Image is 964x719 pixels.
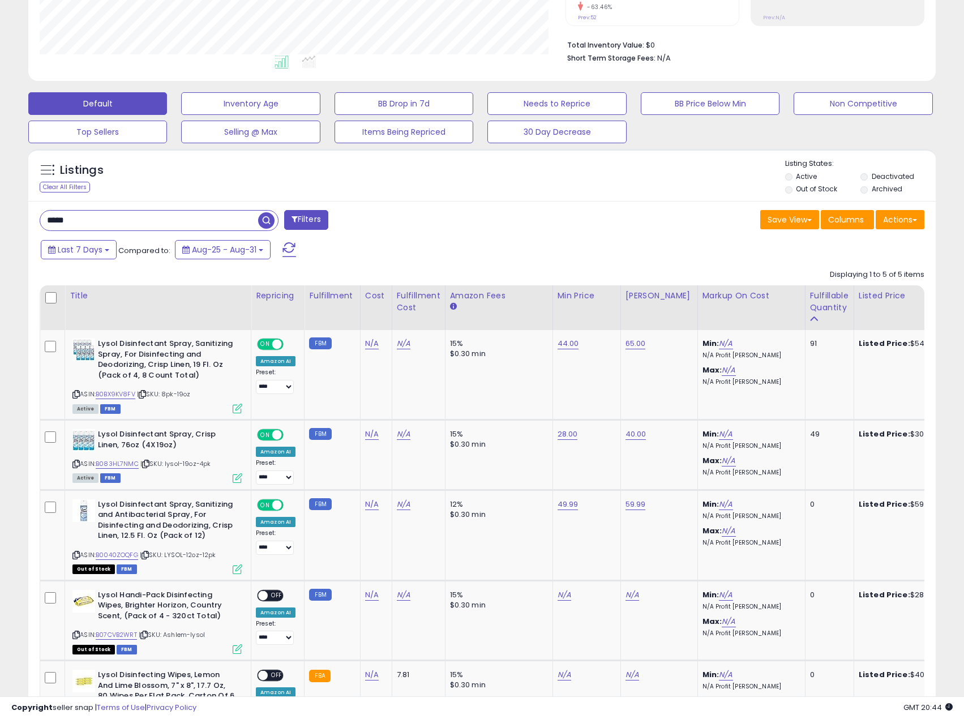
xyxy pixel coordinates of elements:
a: 40.00 [625,429,646,440]
button: Save View [760,210,819,229]
div: $0.30 min [450,349,544,359]
div: 12% [450,499,544,510]
b: Listed Price: [859,499,910,510]
img: 41Nj1h7dUlL._SL40_.jpg [72,499,95,522]
th: The percentage added to the cost of goods (COGS) that forms the calculator for Min & Max prices. [697,285,805,330]
div: 15% [450,670,544,680]
small: Prev: 52 [578,14,597,21]
div: 0 [810,670,845,680]
button: Actions [876,210,924,229]
div: Repricing [256,290,299,302]
div: Title [70,290,246,302]
a: N/A [625,589,639,601]
div: Preset: [256,369,295,394]
button: Columns [821,210,874,229]
strong: Copyright [11,702,53,713]
small: FBM [309,337,331,349]
span: Last 7 Days [58,244,102,255]
b: Max: [702,365,722,375]
div: 15% [450,590,544,600]
div: Amazon AI [256,447,295,457]
small: FBM [309,428,331,440]
b: Min: [702,589,719,600]
p: N/A Profit [PERSON_NAME] [702,630,796,637]
b: Min: [702,429,719,439]
div: 91 [810,339,845,349]
b: Listed Price: [859,338,910,349]
a: N/A [365,499,379,510]
a: N/A [722,525,735,537]
b: Min: [702,669,719,680]
b: Total Inventory Value: [567,40,644,50]
a: 49.99 [558,499,579,510]
a: N/A [719,429,732,440]
span: FBM [100,404,121,414]
label: Active [796,172,817,181]
button: Needs to Reprice [487,92,626,115]
b: Min: [702,338,719,349]
span: FBM [100,473,121,483]
a: N/A [719,669,732,681]
b: Max: [702,455,722,466]
small: -63.46% [583,3,612,11]
div: ASIN: [72,499,242,573]
button: Aug-25 - Aug-31 [175,240,271,259]
button: 30 Day Decrease [487,121,626,143]
span: | SKU: Ashlem-lysol [139,630,205,639]
button: BB Price Below Min [641,92,779,115]
a: N/A [397,499,410,510]
b: Lysol Disinfectant Spray, Sanitizing Spray, For Disinfecting and Deodorizing, Crisp Linen, 19 Fl.... [98,339,235,383]
a: N/A [365,669,379,681]
span: Aug-25 - Aug-31 [192,244,256,255]
a: N/A [558,589,571,601]
a: N/A [397,589,410,601]
div: Fulfillment [309,290,355,302]
div: Preset: [256,620,295,645]
b: Listed Price: [859,589,910,600]
p: N/A Profit [PERSON_NAME] [702,539,796,547]
button: Inventory Age [181,92,320,115]
p: Listing States: [785,159,936,169]
a: Terms of Use [97,702,145,713]
a: N/A [397,429,410,440]
span: 2025-09-8 20:44 GMT [903,702,953,713]
small: FBM [309,498,331,510]
div: ASIN: [72,590,242,653]
span: All listings that are currently out of stock and unavailable for purchase on Amazon [72,645,115,654]
span: N/A [657,53,671,63]
a: N/A [365,429,379,440]
b: Min: [702,499,719,510]
a: N/A [365,589,379,601]
span: Columns [828,214,864,225]
div: $59.99 [859,499,953,510]
a: N/A [719,589,732,601]
b: Max: [702,525,722,536]
p: N/A Profit [PERSON_NAME] [702,352,796,359]
button: Items Being Repriced [335,121,473,143]
div: [PERSON_NAME] [625,290,693,302]
div: Preset: [256,529,295,555]
a: N/A [722,365,735,376]
a: N/A [397,338,410,349]
span: Compared to: [118,245,170,256]
small: Amazon Fees. [450,302,457,312]
div: $0.30 min [450,510,544,520]
button: Filters [284,210,328,230]
img: 41I-UxoySeL._SL40_.jpg [72,670,95,692]
a: N/A [558,669,571,681]
div: $28.99 [859,590,953,600]
div: 0 [810,590,845,600]
label: Out of Stock [796,184,837,194]
div: $0.30 min [450,439,544,450]
p: N/A Profit [PERSON_NAME] [702,512,796,520]
p: N/A Profit [PERSON_NAME] [702,683,796,691]
label: Archived [872,184,902,194]
div: 0 [810,499,845,510]
div: Markup on Cost [702,290,800,302]
a: N/A [365,338,379,349]
b: Max: [702,616,722,627]
span: OFF [268,590,286,600]
a: 28.00 [558,429,578,440]
span: ON [258,430,272,440]
a: B0BX9KV8FV [96,390,135,399]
